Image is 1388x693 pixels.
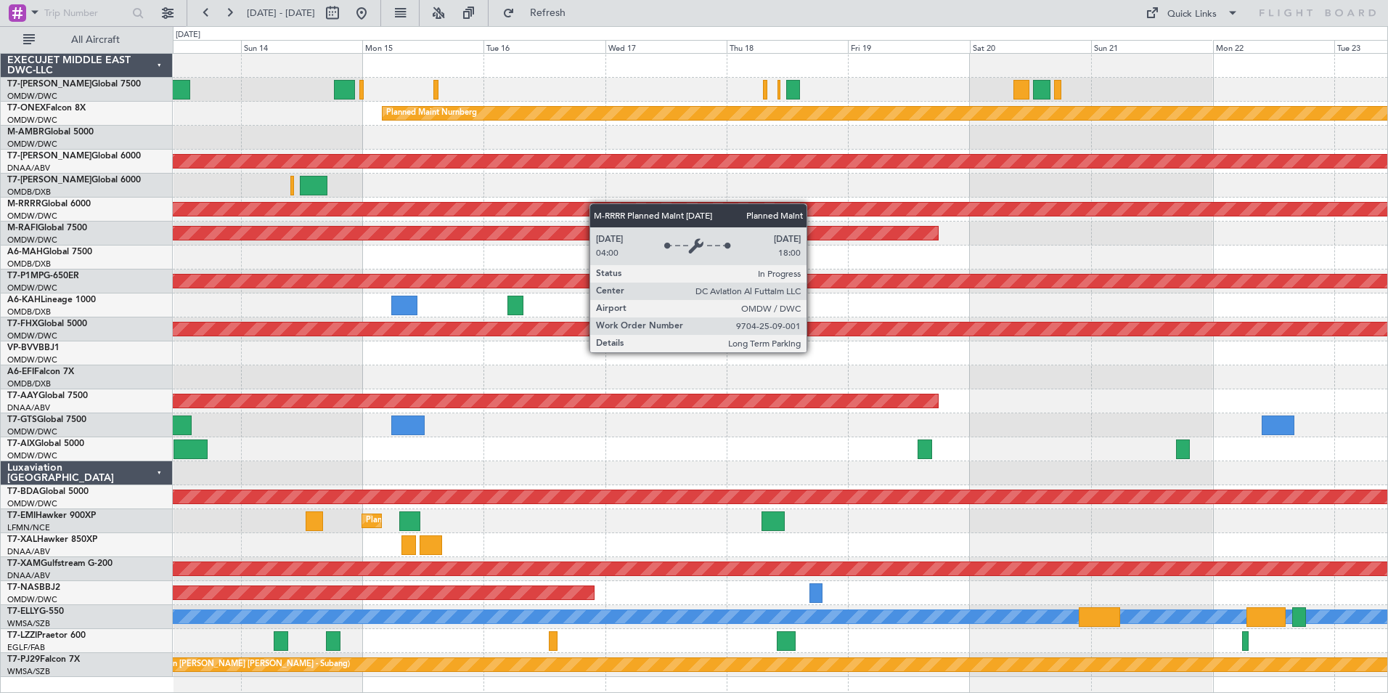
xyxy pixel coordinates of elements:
[7,224,38,232] span: M-RAFI
[7,439,35,448] span: T7-AIX
[1167,7,1217,22] div: Quick Links
[7,392,38,400] span: T7-AAY
[7,91,57,102] a: OMDW/DWC
[7,583,60,592] a: T7-NASBBJ2
[1213,40,1334,53] div: Mon 22
[7,163,50,174] a: DNAA/ABV
[7,368,74,376] a: A6-EFIFalcon 7X
[362,40,483,53] div: Mon 15
[7,344,60,352] a: VP-BVVBBJ1
[7,618,50,629] a: WMSA/SZB
[7,320,87,328] a: T7-FHXGlobal 5000
[1091,40,1212,53] div: Sun 21
[247,7,315,20] span: [DATE] - [DATE]
[7,259,51,269] a: OMDB/DXB
[7,331,57,341] a: OMDW/DWC
[7,272,79,280] a: T7-P1MPG-650ER
[7,535,37,544] span: T7-XAL
[7,296,41,304] span: A6-KAH
[7,139,57,150] a: OMDW/DWC
[44,2,128,24] input: Trip Number
[605,40,727,53] div: Wed 17
[386,102,477,124] div: Planned Maint Nurnberg
[7,511,96,520] a: T7-EMIHawker 900XP
[119,40,240,53] div: Sat 13
[7,487,89,496] a: T7-BDAGlobal 5000
[7,631,86,640] a: T7-LZZIPraetor 600
[727,40,848,53] div: Thu 18
[7,224,87,232] a: M-RAFIGlobal 7500
[7,211,57,222] a: OMDW/DWC
[7,535,97,544] a: T7-XALHawker 850XP
[7,354,57,365] a: OMDW/DWC
[7,176,91,185] span: T7-[PERSON_NAME]
[7,392,88,400] a: T7-AAYGlobal 7500
[7,128,94,137] a: M-AMBRGlobal 5000
[7,296,96,304] a: A6-KAHLineage 1000
[7,80,91,89] span: T7-[PERSON_NAME]
[848,40,969,53] div: Fri 19
[38,35,153,45] span: All Aircraft
[7,498,57,509] a: OMDW/DWC
[366,510,505,532] div: Planned Maint [GEOGRAPHIC_DATA]
[7,666,50,677] a: WMSA/SZB
[176,29,200,41] div: [DATE]
[518,8,579,18] span: Refresh
[12,654,350,676] div: Planned Maint [GEOGRAPHIC_DATA] (Sultan [PERSON_NAME] [PERSON_NAME] - Subang)
[7,655,40,664] span: T7-PJ29
[7,115,57,126] a: OMDW/DWC
[7,511,36,520] span: T7-EMI
[7,559,113,568] a: T7-XAMGulfstream G-200
[7,248,43,256] span: A6-MAH
[241,40,362,53] div: Sun 14
[16,28,158,52] button: All Aircraft
[7,607,39,616] span: T7-ELLY
[7,200,41,208] span: M-RRRR
[7,607,64,616] a: T7-ELLYG-550
[7,368,34,376] span: A6-EFI
[7,200,91,208] a: M-RRRRGlobal 6000
[7,378,51,389] a: OMDB/DXB
[7,283,57,293] a: OMDW/DWC
[7,559,41,568] span: T7-XAM
[7,426,57,437] a: OMDW/DWC
[7,104,86,113] a: T7-ONEXFalcon 8X
[7,80,141,89] a: T7-[PERSON_NAME]Global 7500
[7,655,80,664] a: T7-PJ29Falcon 7X
[1138,1,1246,25] button: Quick Links
[7,187,51,198] a: OMDB/DXB
[7,152,91,161] span: T7-[PERSON_NAME]
[7,128,44,137] span: M-AMBR
[7,272,44,280] span: T7-P1MP
[970,40,1091,53] div: Sat 20
[7,570,50,581] a: DNAA/ABV
[7,522,50,533] a: LFMN/NCE
[7,344,38,352] span: VP-BVV
[7,416,86,424] a: T7-GTSGlobal 7500
[7,320,38,328] span: T7-FHX
[7,487,39,496] span: T7-BDA
[7,152,141,161] a: T7-[PERSON_NAME]Global 6000
[7,176,141,185] a: T7-[PERSON_NAME]Global 6000
[483,40,605,53] div: Tue 16
[7,104,46,113] span: T7-ONEX
[7,439,84,448] a: T7-AIXGlobal 5000
[7,307,51,317] a: OMDB/DXB
[7,546,50,557] a: DNAA/ABV
[7,402,50,413] a: DNAA/ABV
[7,642,45,653] a: EGLF/FAB
[7,631,37,640] span: T7-LZZI
[7,416,37,424] span: T7-GTS
[496,1,583,25] button: Refresh
[7,583,39,592] span: T7-NAS
[7,450,57,461] a: OMDW/DWC
[7,248,92,256] a: A6-MAHGlobal 7500
[7,235,57,246] a: OMDW/DWC
[7,594,57,605] a: OMDW/DWC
